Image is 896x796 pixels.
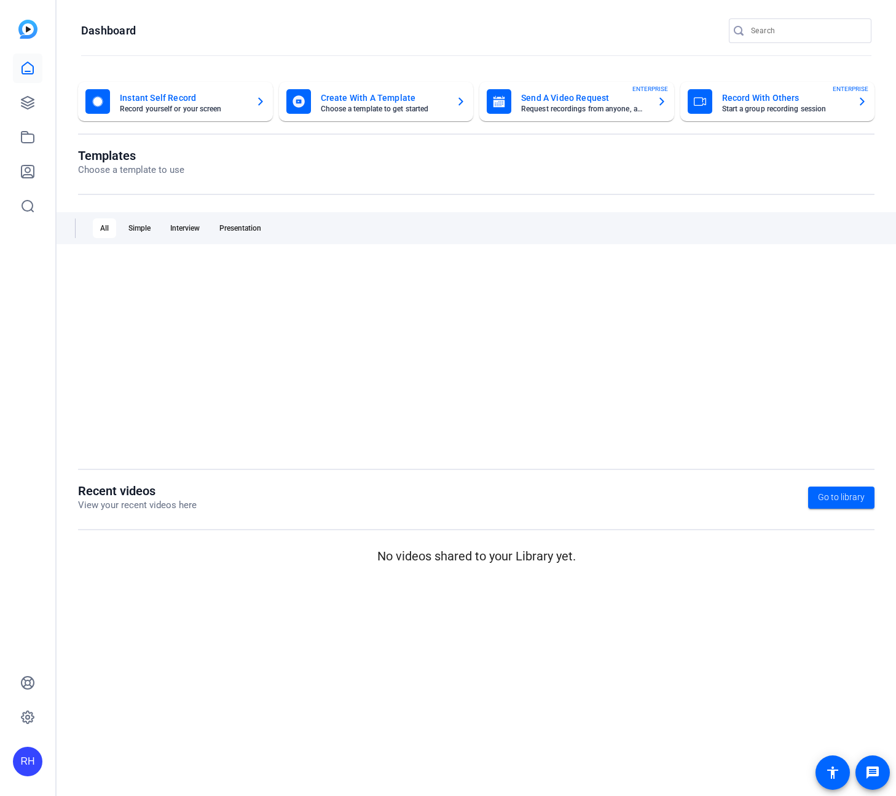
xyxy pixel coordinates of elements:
p: No videos shared to your Library yet. [78,547,874,565]
mat-card-title: Send A Video Request [521,90,647,105]
span: ENTERPRISE [632,84,668,94]
h1: Recent videos [78,484,197,498]
mat-card-subtitle: Start a group recording session [722,105,848,113]
span: Go to library [818,491,865,504]
p: Choose a template to use [78,163,184,177]
div: Presentation [212,218,269,238]
mat-card-subtitle: Record yourself or your screen [120,105,246,113]
button: Record With OthersStart a group recording sessionENTERPRISE [680,82,875,121]
img: blue-gradient.svg [18,20,37,39]
button: Send A Video RequestRequest recordings from anyone, anywhereENTERPRISE [479,82,674,121]
mat-icon: message [865,765,880,780]
button: Create With A TemplateChoose a template to get started [279,82,474,121]
input: Search [751,23,862,38]
button: Instant Self RecordRecord yourself or your screen [78,82,273,121]
h1: Templates [78,148,184,163]
mat-card-title: Record With Others [722,90,848,105]
span: ENTERPRISE [833,84,868,94]
div: RH [13,747,42,776]
a: Go to library [808,487,874,509]
p: View your recent videos here [78,498,197,512]
div: Simple [121,218,158,238]
mat-card-subtitle: Request recordings from anyone, anywhere [521,105,647,113]
mat-icon: accessibility [825,765,840,780]
h1: Dashboard [81,23,136,38]
div: All [93,218,116,238]
mat-card-title: Instant Self Record [120,90,246,105]
div: Interview [163,218,207,238]
mat-card-title: Create With A Template [321,90,447,105]
mat-card-subtitle: Choose a template to get started [321,105,447,113]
